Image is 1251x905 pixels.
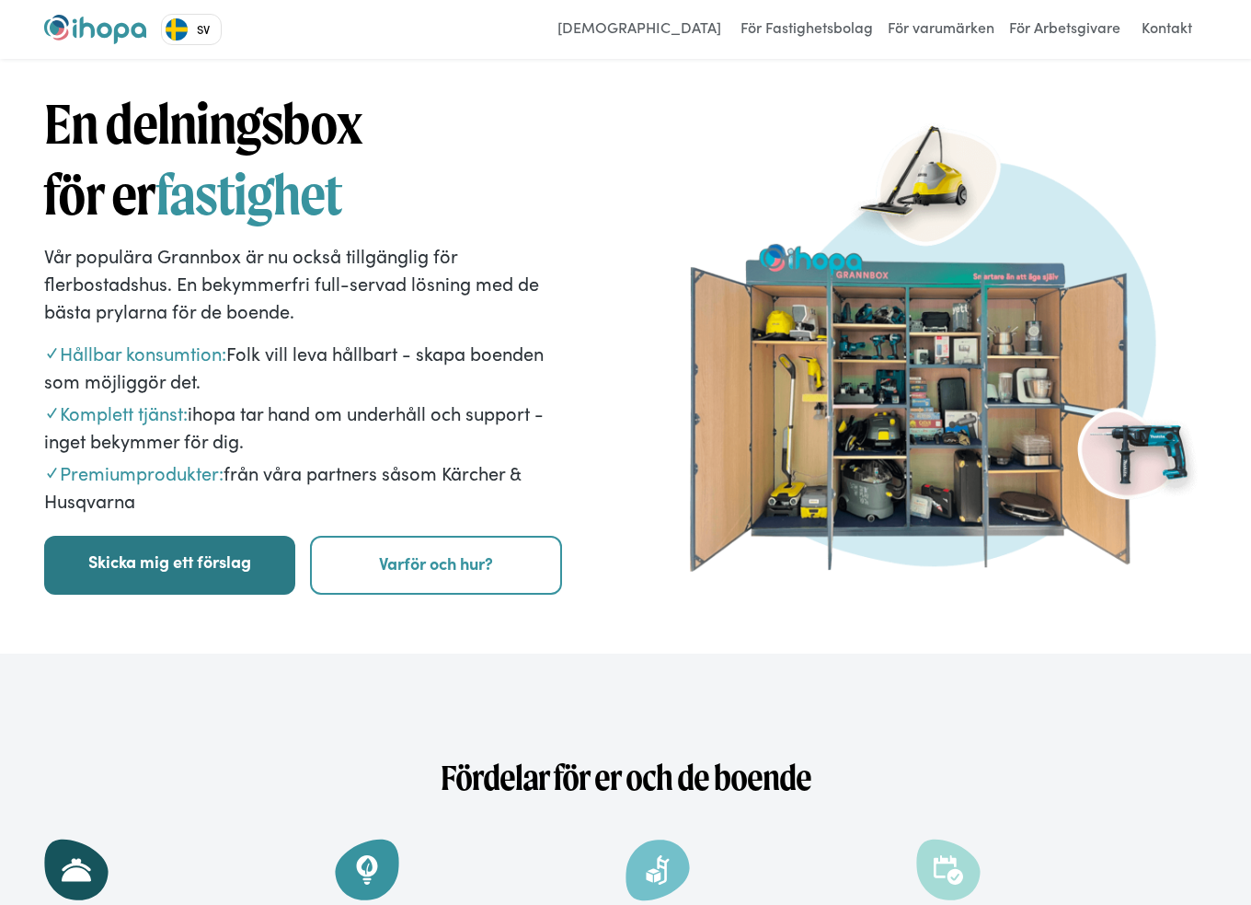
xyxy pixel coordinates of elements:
div: Language [161,14,222,45]
h1: En delningsbox för er [44,88,562,230]
a: För Arbetsgivare [1004,15,1125,44]
p: Folk vill leva hållbart - skapa boenden som möjliggör det. [44,339,562,394]
a: Varför och hur? [310,536,561,595]
a: Kontakt [1130,15,1203,44]
a: [DEMOGRAPHIC_DATA] [548,15,730,44]
img: ihopa logo [44,15,146,44]
a: SV [162,15,221,44]
span: fastighet [156,161,341,227]
aside: Language selected: Svenska [161,14,222,45]
p: ihopa tar hand om underhåll och support - inget bekymmer för dig. [44,399,562,454]
p: Vår populära Grannbox är nu också tillgänglig för flerbostadshus. En bekymmerfri full-servad lösn... [44,241,562,324]
a: home [44,15,146,44]
span: ✓ Komplett tjänst: [44,400,188,425]
span: ✓ Hållbar konsumtion: [44,340,226,365]
a: För varumärken [883,15,999,44]
a: Skicka mig ett förslag [44,536,295,595]
span: ✓ Premiumprodukter: [44,459,224,485]
a: För Fastighetsbolag [736,15,878,44]
img: ihopa grannbox hero image [690,111,1208,572]
p: från våra partners såsom Kärcher & Husqvarna [44,458,562,514]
